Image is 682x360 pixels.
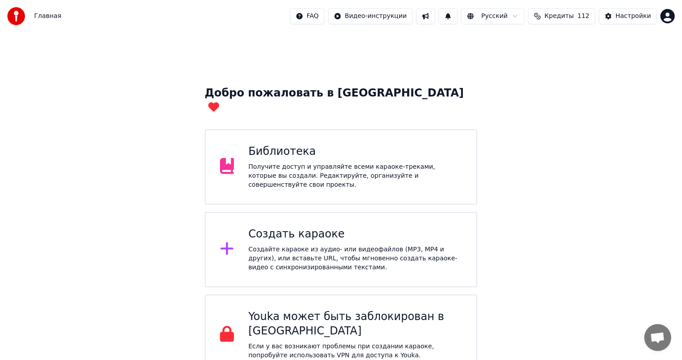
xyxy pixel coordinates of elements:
[34,12,61,21] span: Главная
[34,12,61,21] nav: breadcrumb
[290,8,325,24] button: FAQ
[248,245,462,272] div: Создайте караоке из аудио- или видеофайлов (MP3, MP4 и других), или вставьте URL, чтобы мгновенно...
[616,12,651,21] div: Настройки
[528,8,595,24] button: Кредиты112
[328,8,413,24] button: Видео-инструкции
[248,310,462,338] div: Youka может быть заблокирован в [GEOGRAPHIC_DATA]
[205,86,478,115] div: Добро пожаловать в [GEOGRAPHIC_DATA]
[248,342,462,360] p: Если у вас возникают проблемы при создании караоке, попробуйте использовать VPN для доступа к Youka.
[248,145,462,159] div: Библиотека
[599,8,657,24] button: Настройки
[577,12,590,21] span: 112
[248,162,462,189] div: Получите доступ и управляйте всеми караоке-треками, которые вы создали. Редактируйте, организуйте...
[644,324,671,351] div: Открытый чат
[248,227,462,241] div: Создать караоке
[7,7,25,25] img: youka
[545,12,574,21] span: Кредиты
